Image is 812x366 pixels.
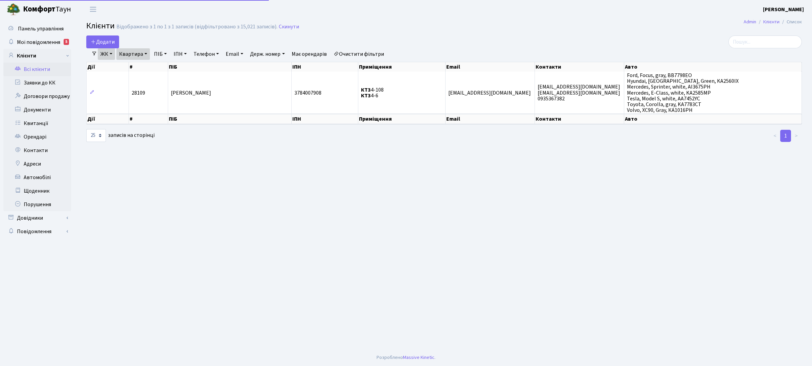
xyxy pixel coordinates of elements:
a: Заявки до КК [3,76,71,90]
a: Довідники [3,211,71,225]
a: Massive Kinetic [403,354,434,361]
label: записів на сторінці [86,129,155,142]
th: Авто [624,62,802,72]
a: Панель управління [3,22,71,35]
span: [EMAIL_ADDRESS][DOMAIN_NAME] [448,89,531,97]
span: 4-108 4-6 [361,86,384,99]
div: Розроблено . [377,354,435,361]
a: Квартира [116,48,150,60]
th: Email [446,62,535,72]
a: Очистити фільтри [331,48,387,60]
span: [PERSON_NAME] [171,89,211,97]
a: Договори продажу [3,90,71,103]
li: Список [780,18,802,26]
span: Панель управління [18,25,64,32]
a: Квитанції [3,117,71,130]
a: Скинути [279,24,299,30]
input: Пошук... [728,35,802,48]
a: Admin [744,18,756,25]
a: Документи [3,103,71,117]
img: logo.png [7,3,20,16]
span: Додати [91,38,115,46]
a: Порушення [3,198,71,211]
a: Email [223,48,246,60]
a: Мої повідомлення5 [3,35,71,49]
a: [PERSON_NAME] [763,5,804,14]
div: Відображено з 1 по 1 з 1 записів (відфільтровано з 15,021 записів). [116,24,277,30]
th: ПІБ [168,114,292,124]
th: Контакти [535,114,624,124]
span: [EMAIL_ADDRESS][DOMAIN_NAME] [EMAIL_ADDRESS][DOMAIN_NAME] 0935367382 [538,83,620,102]
th: # [129,62,168,72]
th: ІПН [292,114,358,124]
th: # [129,114,168,124]
th: ПІБ [168,62,292,72]
a: Щоденник [3,184,71,198]
a: Держ. номер [247,48,287,60]
b: [PERSON_NAME] [763,6,804,13]
a: ЖК [98,48,115,60]
th: Авто [624,114,802,124]
a: Телефон [191,48,222,60]
a: Адреси [3,157,71,171]
th: Email [446,114,535,124]
span: Мої повідомлення [17,39,60,46]
span: 3784007908 [294,89,321,97]
span: 28109 [132,89,145,97]
a: Контакти [3,144,71,157]
th: Контакти [535,62,624,72]
a: 1 [780,130,791,142]
a: Всі клієнти [3,63,71,76]
span: Ford, Focus, gray, BB7798EO Hyundai, [GEOGRAPHIC_DATA], Green, KA2560IX Mercedes, Sprinter, white... [627,72,739,114]
th: ІПН [292,62,358,72]
select: записів на сторінці [86,129,106,142]
button: Переключити навігацію [85,4,101,15]
a: Додати [86,35,119,48]
b: КТ3 [361,92,371,99]
th: Дії [87,62,129,72]
b: Комфорт [23,4,55,15]
th: Дії [87,114,129,124]
nav: breadcrumb [734,15,812,29]
th: Приміщення [358,62,446,72]
th: Приміщення [358,114,446,124]
b: КТ3 [361,86,371,94]
a: Клієнти [3,49,71,63]
a: Повідомлення [3,225,71,238]
div: 5 [64,39,69,45]
a: Має орендарів [289,48,330,60]
a: ПІБ [151,48,170,60]
a: Орендарі [3,130,71,144]
span: Клієнти [86,20,115,32]
a: Клієнти [763,18,780,25]
span: Таун [23,4,71,15]
a: ІПН [171,48,189,60]
a: Автомобілі [3,171,71,184]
